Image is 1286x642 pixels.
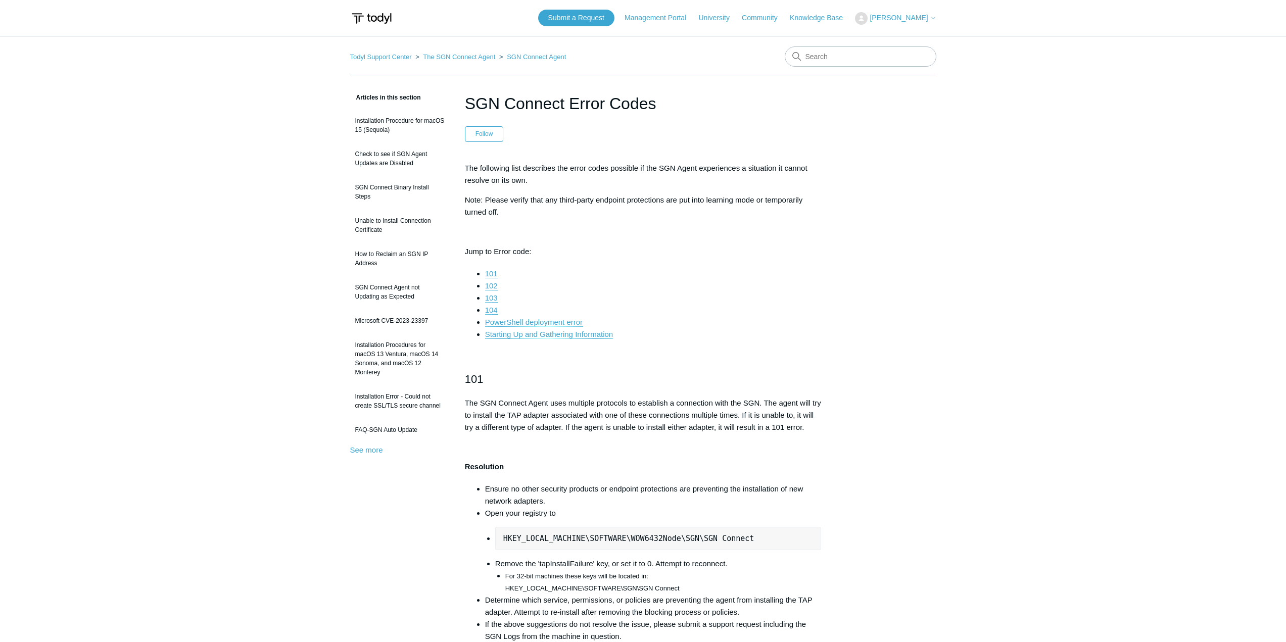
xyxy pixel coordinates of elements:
a: Submit a Request [538,10,614,26]
a: Management Portal [625,13,696,23]
li: The SGN Connect Agent [413,53,497,61]
p: The following list describes the error codes possible if the SGN Agent experiences a situation it... [465,162,822,186]
h1: SGN Connect Error Codes [465,91,822,116]
a: 103 [485,293,498,303]
p: Jump to Error code: [465,245,822,258]
strong: Resolution [465,462,504,471]
span: [PERSON_NAME] [870,14,928,22]
span: For 32-bit machines these keys will be located in: HKEY_LOCAL_MACHINE\SOFTWARE\SGN\SGN Connect [505,572,680,592]
a: SGN Connect Binary Install Steps [350,178,450,206]
input: Search [785,46,936,67]
a: 104 [485,306,498,315]
a: FAQ-SGN Auto Update [350,420,450,439]
a: Installation Procedures for macOS 13 Ventura, macOS 14 Sonoma, and macOS 12 Monterey [350,335,450,382]
li: Ensure no other security products or endpoint protections are preventing the installation of new ... [485,483,822,507]
p: Note: Please verify that any third-party endpoint protections are put into learning mode or tempo... [465,194,822,218]
a: University [698,13,739,23]
p: The SGN Connect Agent uses multiple protocols to establish a connection with the SGN. The agent w... [465,397,822,433]
a: How to Reclaim an SGN IP Address [350,244,450,273]
a: The SGN Connect Agent [423,53,495,61]
a: Community [742,13,788,23]
li: Remove the 'tapInstallFailure' key, or set it to 0. Attempt to reconnect. [495,558,822,594]
li: Todyl Support Center [350,53,414,61]
a: 101 [485,269,498,278]
a: PowerShell deployment error [485,318,583,327]
a: Check to see if SGN Agent Updates are Disabled [350,144,450,173]
a: Installation Error - Could not create SSL/TLS secure channel [350,387,450,415]
a: Todyl Support Center [350,53,412,61]
li: Open your registry to [485,507,822,594]
span: Articles in this section [350,94,421,101]
a: Installation Procedure for macOS 15 (Sequoia) [350,111,450,139]
a: Knowledge Base [790,13,853,23]
img: Todyl Support Center Help Center home page [350,9,393,28]
pre: HKEY_LOCAL_MACHINE\SOFTWARE\WOW6432Node\SGN\SGN Connect [495,527,822,550]
button: Follow Article [465,126,504,141]
a: See more [350,446,383,454]
a: 102 [485,281,498,290]
li: SGN Connect Agent [497,53,566,61]
a: Starting Up and Gathering Information [485,330,613,339]
li: Determine which service, permissions, or policies are preventing the agent from installing the TA... [485,594,822,618]
a: Microsoft CVE-2023-23397 [350,311,450,330]
a: SGN Connect Agent not Updating as Expected [350,278,450,306]
a: SGN Connect Agent [507,53,566,61]
button: [PERSON_NAME] [855,12,936,25]
h2: 101 [465,370,822,388]
a: Unable to Install Connection Certificate [350,211,450,239]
